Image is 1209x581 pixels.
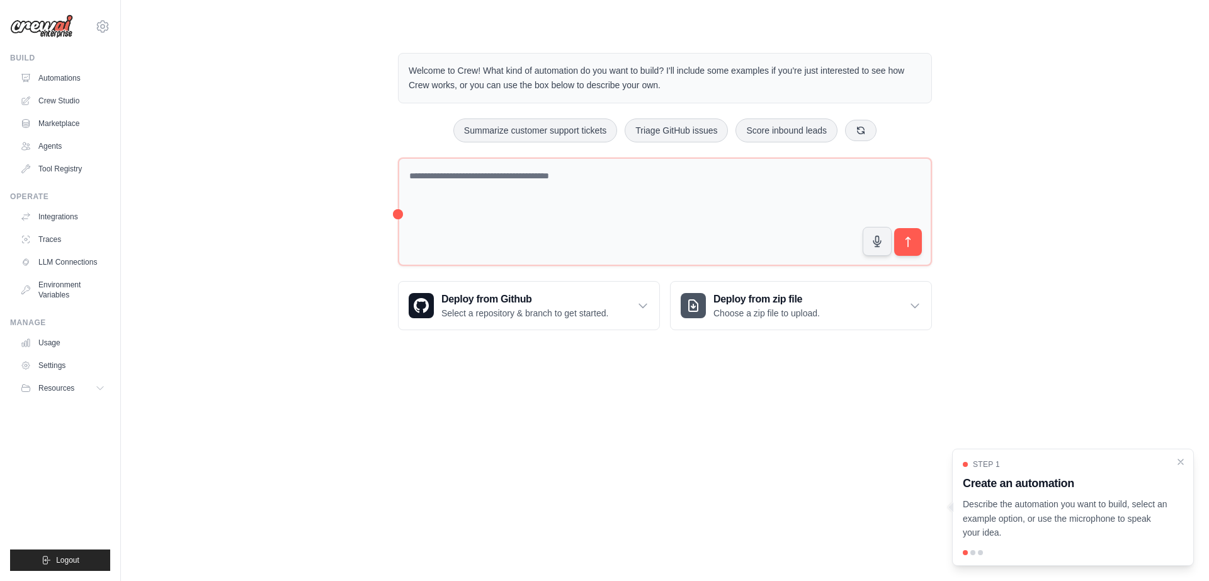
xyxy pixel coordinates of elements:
[15,275,110,305] a: Environment Variables
[1146,521,1209,581] iframe: Chat Widget
[15,207,110,227] a: Integrations
[15,355,110,376] a: Settings
[453,118,617,142] button: Summarize customer support tickets
[10,318,110,328] div: Manage
[15,68,110,88] a: Automations
[15,91,110,111] a: Crew Studio
[625,118,728,142] button: Triage GitHub issues
[441,307,608,319] p: Select a repository & branch to get started.
[713,307,820,319] p: Choose a zip file to upload.
[713,292,820,307] h3: Deploy from zip file
[15,378,110,398] button: Resources
[735,118,837,142] button: Score inbound leads
[10,53,110,63] div: Build
[56,555,79,565] span: Logout
[15,136,110,156] a: Agents
[409,64,921,93] p: Welcome to Crew! What kind of automation do you want to build? I'll include some examples if you'...
[10,549,110,571] button: Logout
[441,292,608,307] h3: Deploy from Github
[15,159,110,179] a: Tool Registry
[1176,457,1186,467] button: Close walkthrough
[10,192,110,202] div: Operate
[963,475,1168,492] h3: Create an automation
[963,497,1168,540] p: Describe the automation you want to build, select an example option, or use the microphone to spe...
[15,229,110,250] a: Traces
[15,113,110,134] a: Marketplace
[973,459,1000,469] span: Step 1
[15,252,110,272] a: LLM Connections
[15,333,110,353] a: Usage
[10,14,73,38] img: Logo
[38,383,74,393] span: Resources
